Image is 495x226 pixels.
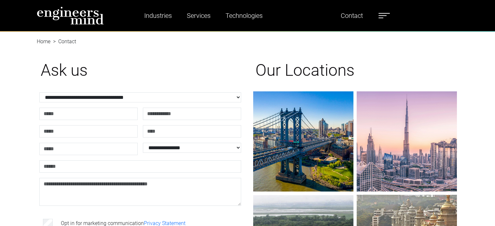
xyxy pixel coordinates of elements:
img: gif [357,91,457,192]
li: Contact [50,38,76,46]
a: Home [37,38,50,45]
a: Industries [142,8,174,23]
h1: Our Locations [255,60,455,80]
nav: breadcrumb [37,31,459,39]
h1: Ask us [41,60,240,80]
a: Technologies [223,8,265,23]
a: Services [184,8,213,23]
img: gif [253,91,353,192]
img: logo [37,7,104,25]
a: Contact [338,8,365,23]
